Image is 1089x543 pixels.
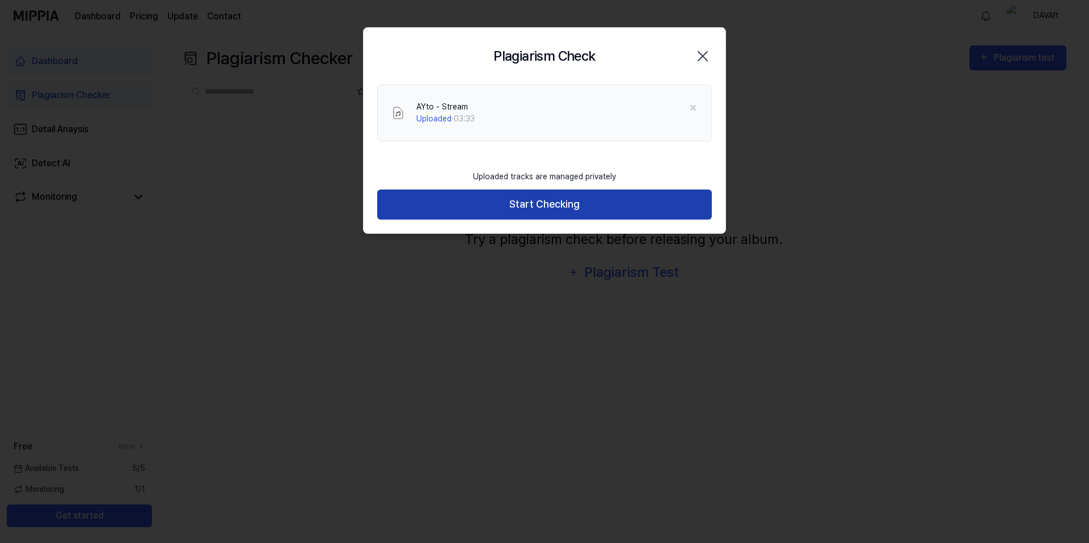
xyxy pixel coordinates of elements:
[493,46,595,66] h2: Plagiarism Check
[466,164,623,190] div: Uploaded tracks are managed privately
[416,113,475,125] div: · 03:33
[391,106,405,120] img: File Select
[416,114,451,123] span: Uploaded
[416,101,475,113] div: AYto - Stream
[377,190,712,220] button: Start Checking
